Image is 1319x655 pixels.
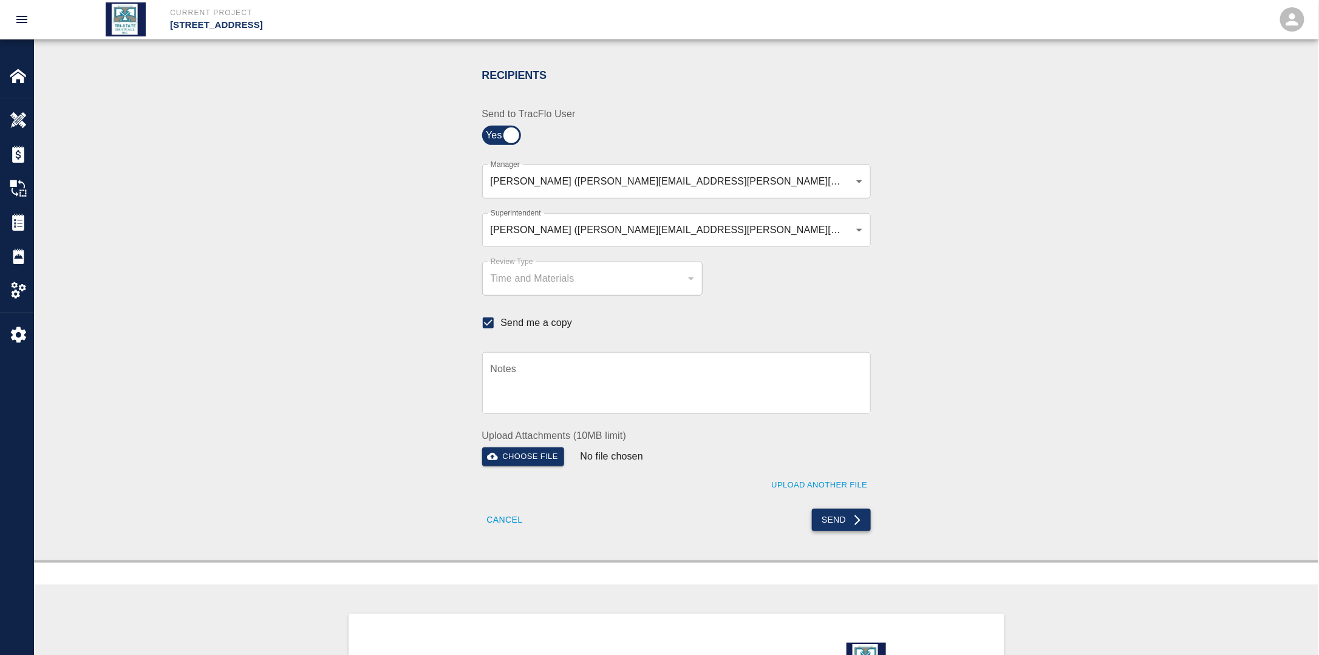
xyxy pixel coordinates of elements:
iframe: Chat Widget [1117,524,1319,655]
button: Cancel [482,509,528,531]
p: [STREET_ADDRESS] [170,18,725,32]
span: Send me a copy [501,316,573,330]
label: Send to TracFlo User [482,107,669,121]
label: Upload Attachments (10MB limit) [482,429,871,443]
p: No file chosen [581,449,644,464]
button: Choose file [482,447,565,466]
img: Tri State Drywall [106,2,146,36]
button: Upload Another File [768,476,870,495]
label: Review Type [491,256,533,266]
label: Manager [491,159,520,169]
p: Current Project [170,7,725,18]
button: Send [812,509,871,531]
div: [PERSON_NAME] ([PERSON_NAME][EMAIL_ADDRESS][PERSON_NAME][PERSON_NAME][DOMAIN_NAME]) [491,223,862,237]
label: Superintendent [491,208,541,218]
h2: Recipients [482,69,871,83]
button: open drawer [7,5,36,34]
div: Time and Materials [491,271,694,285]
div: [PERSON_NAME] ([PERSON_NAME][EMAIL_ADDRESS][PERSON_NAME][PERSON_NAME][DOMAIN_NAME]),[PERSON_NAME]... [491,174,862,188]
